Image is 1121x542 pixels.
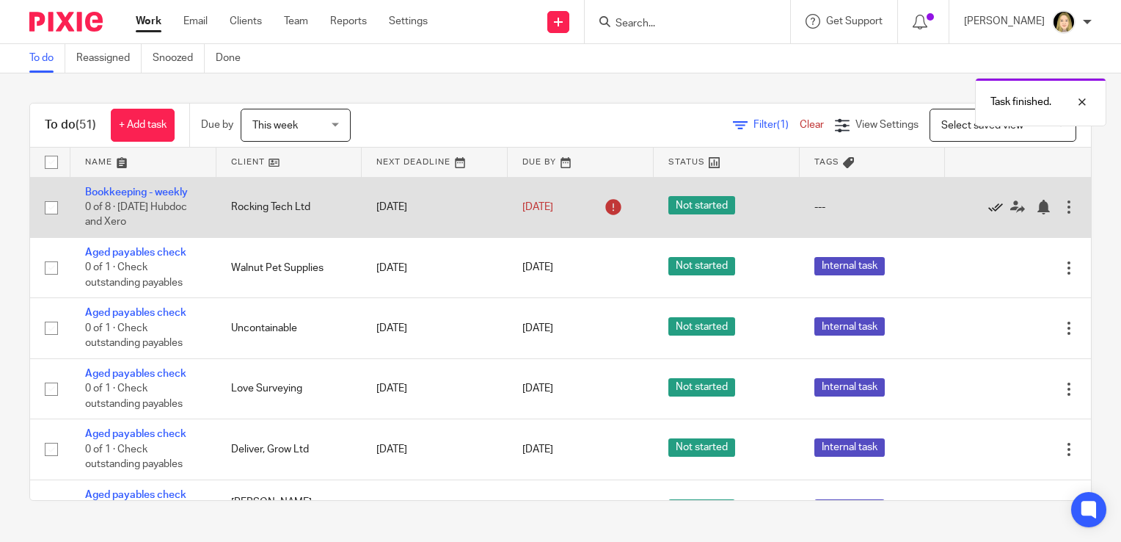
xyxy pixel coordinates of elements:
[252,120,298,131] span: This week
[85,247,186,258] a: Aged payables check
[216,480,362,540] td: [PERSON_NAME] Coaching Ltd
[990,95,1051,109] p: Task finished.
[814,438,885,457] span: Internal task
[85,308,186,318] a: Aged payables check
[29,12,103,32] img: Pixie
[85,187,188,198] a: Bookkeeping - weekly
[362,419,508,480] td: [DATE]
[216,358,362,419] td: Love Surveying
[668,378,735,397] span: Not started
[85,444,183,470] span: 0 of 1 · Check outstanding payables
[76,119,96,131] span: (51)
[153,44,205,73] a: Snoozed
[362,237,508,297] td: [DATE]
[29,44,65,73] a: To do
[216,419,362,480] td: Deliver, Grow Ltd
[1052,10,1076,34] img: Phoebe%20Black.png
[111,109,175,142] a: + Add task
[668,196,735,214] span: Not started
[814,499,885,518] span: Internal task
[814,378,885,397] span: Internal task
[668,499,735,518] span: Not started
[941,120,1023,131] span: Select saved view
[330,14,367,29] a: Reports
[230,14,262,29] a: Clients
[668,257,735,275] span: Not started
[216,177,362,237] td: Rocking Tech Ltd
[522,202,553,212] span: [DATE]
[814,158,839,166] span: Tags
[76,44,142,73] a: Reassigned
[362,298,508,358] td: [DATE]
[85,383,183,409] span: 0 of 1 · Check outstanding payables
[216,44,252,73] a: Done
[522,323,553,333] span: [DATE]
[85,369,186,379] a: Aged payables check
[85,429,186,439] a: Aged payables check
[216,237,362,297] td: Walnut Pet Supplies
[362,480,508,540] td: [DATE]
[216,298,362,358] td: Uncontainable
[201,118,233,132] p: Due by
[988,200,1010,214] a: Mark as done
[85,490,186,500] a: Aged payables check
[85,202,187,228] span: 0 of 8 · [DATE] Hubdoc and Xero
[668,438,735,457] span: Not started
[85,323,183,349] span: 0 of 1 · Check outstanding payables
[45,118,96,133] h1: To do
[362,358,508,419] td: [DATE]
[284,14,308,29] a: Team
[814,200,931,214] div: ---
[183,14,208,29] a: Email
[389,14,428,29] a: Settings
[522,384,553,394] span: [DATE]
[814,257,885,275] span: Internal task
[85,263,183,289] span: 0 of 1 · Check outstanding payables
[814,317,885,336] span: Internal task
[362,177,508,237] td: [DATE]
[668,317,735,336] span: Not started
[522,263,553,273] span: [DATE]
[522,444,553,455] span: [DATE]
[136,14,161,29] a: Work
